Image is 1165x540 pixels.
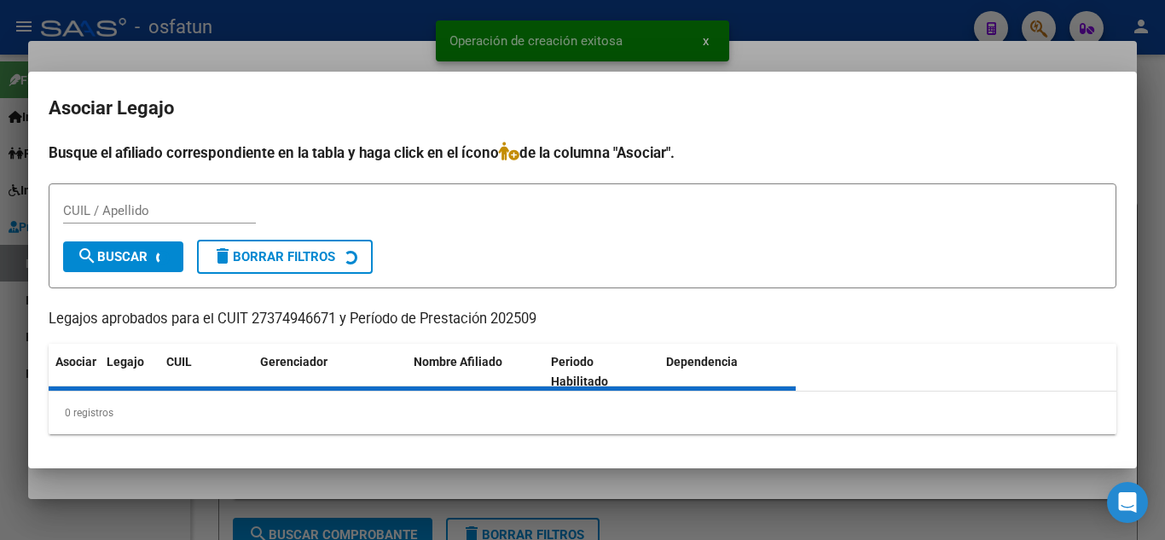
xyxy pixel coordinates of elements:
[100,344,159,400] datatable-header-cell: Legajo
[159,344,253,400] datatable-header-cell: CUIL
[253,344,407,400] datatable-header-cell: Gerenciador
[49,392,1116,434] div: 0 registros
[212,246,233,266] mat-icon: delete
[49,142,1116,164] h4: Busque el afiliado correspondiente en la tabla y haga click en el ícono de la columna "Asociar".
[49,309,1116,330] p: Legajos aprobados para el CUIT 27374946671 y Período de Prestación 202509
[63,241,183,272] button: Buscar
[544,344,659,400] datatable-header-cell: Periodo Habilitado
[197,240,373,274] button: Borrar Filtros
[1107,482,1148,523] div: Open Intercom Messenger
[77,249,148,264] span: Buscar
[107,355,144,369] span: Legajo
[659,344,797,400] datatable-header-cell: Dependencia
[407,344,544,400] datatable-header-cell: Nombre Afiliado
[551,355,608,388] span: Periodo Habilitado
[666,355,738,369] span: Dependencia
[212,249,335,264] span: Borrar Filtros
[49,92,1116,125] h2: Asociar Legajo
[260,355,327,369] span: Gerenciador
[49,344,100,400] datatable-header-cell: Asociar
[414,355,502,369] span: Nombre Afiliado
[166,355,192,369] span: CUIL
[77,246,97,266] mat-icon: search
[55,355,96,369] span: Asociar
